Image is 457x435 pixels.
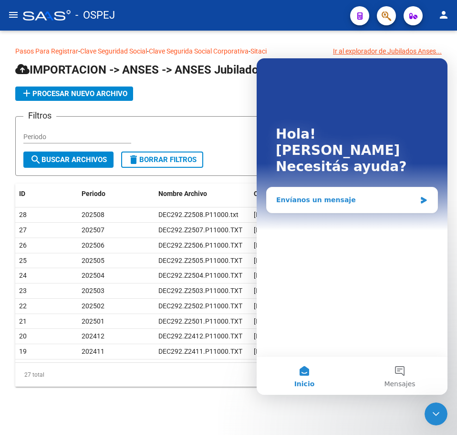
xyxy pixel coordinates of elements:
span: Borrar Filtros [128,155,197,164]
span: 24 [19,272,27,279]
span: [DATE] [254,287,273,294]
span: [DATE] [254,302,273,310]
p: - - - [15,46,442,56]
span: Nombre Archivo [158,190,207,197]
span: [DATE] [254,317,273,325]
span: [DATE] [254,211,273,218]
span: Periodo [82,190,105,197]
span: ID [19,190,25,197]
span: DEC292.Z2412.P11000.TXT [158,332,242,340]
span: 27 [19,226,27,234]
span: 202506 [82,241,104,249]
span: [DATE] [254,257,273,264]
span: [DATE] [254,241,273,249]
div: 27 total [15,363,101,387]
span: 26 [19,241,27,249]
span: [DATE] [254,332,273,340]
span: 202507 [82,226,104,234]
mat-icon: menu [8,9,19,21]
span: DEC292.Z2504.P11000.TXT [158,272,242,279]
div: Ir al explorador de Jubilados Anses... [333,46,442,56]
span: 202411 [82,348,104,355]
h3: Filtros [23,109,56,122]
span: 22 [19,302,27,310]
a: Sitaci [250,47,267,55]
span: [DATE] [254,226,273,234]
span: DEC292.Z2411.P11000.TXT [158,348,242,355]
span: Buscar Archivos [30,155,107,164]
button: Borrar Filtros [121,152,203,168]
datatable-header-cell: Creado [250,184,346,204]
iframe: Intercom live chat [257,58,447,395]
span: 202504 [82,272,104,279]
span: [DATE] [254,272,273,279]
span: 25 [19,257,27,264]
span: 20 [19,332,27,340]
span: Creado [254,190,276,197]
span: 202502 [82,302,104,310]
span: DEC292.Z2508.P11000.txt [158,211,239,218]
datatable-header-cell: ID [15,184,78,204]
mat-icon: add [21,87,32,99]
button: Buscar Archivos [23,152,114,168]
span: [DATE] [254,348,273,355]
span: 28 [19,211,27,218]
span: DEC292.Z2502.P11000.TXT [158,302,242,310]
a: Clave Seguridad Social [80,47,147,55]
span: 21 [19,317,27,325]
span: DEC292.Z2501.P11000.TXT [158,317,242,325]
span: 202503 [82,287,104,294]
a: Clave Segurida Social Corporativa [149,47,249,55]
span: DEC292.Z2503.P11000.TXT [158,287,242,294]
iframe: Intercom live chat [425,402,447,425]
span: IMPORTACION -> ANSES -> ANSES Jubilados (DEC292.Z####.P#####.TXT) [15,63,423,76]
mat-icon: search [30,154,42,165]
datatable-header-cell: Nombre Archivo [155,184,250,204]
span: 23 [19,287,27,294]
mat-icon: delete [128,154,139,165]
span: 202412 [82,332,104,340]
span: 202501 [82,317,104,325]
button: Procesar nuevo archivo [15,87,133,101]
span: 19 [19,348,27,355]
a: Pasos Para Registrar [15,47,78,55]
span: Procesar nuevo archivo [21,89,127,98]
datatable-header-cell: Periodo [78,184,155,204]
mat-icon: person [438,9,449,21]
span: 202505 [82,257,104,264]
span: DEC292.Z2505.P11000.TXT [158,257,242,264]
span: - OSPEJ [75,5,115,26]
span: DEC292.Z2506.P11000.TXT [158,241,242,249]
span: DEC292.Z2507.P11000.TXT [158,226,242,234]
span: 202508 [82,211,104,218]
